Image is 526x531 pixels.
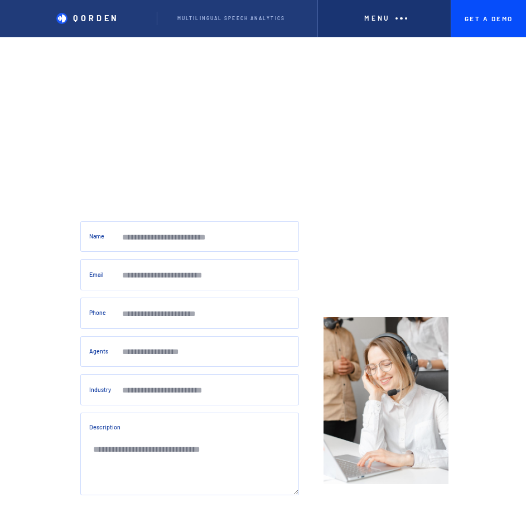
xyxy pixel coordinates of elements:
label: Name [89,233,104,240]
p: Multilingual Speech analytics [177,16,285,21]
label: Industry [89,386,111,394]
label: Email [89,271,103,279]
label: Description [89,424,120,431]
label: Phone [89,309,106,317]
p: QORDEN [73,13,119,23]
div: Menu [364,15,390,22]
p: Get A Demo [461,15,517,22]
label: Agents [89,348,108,355]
